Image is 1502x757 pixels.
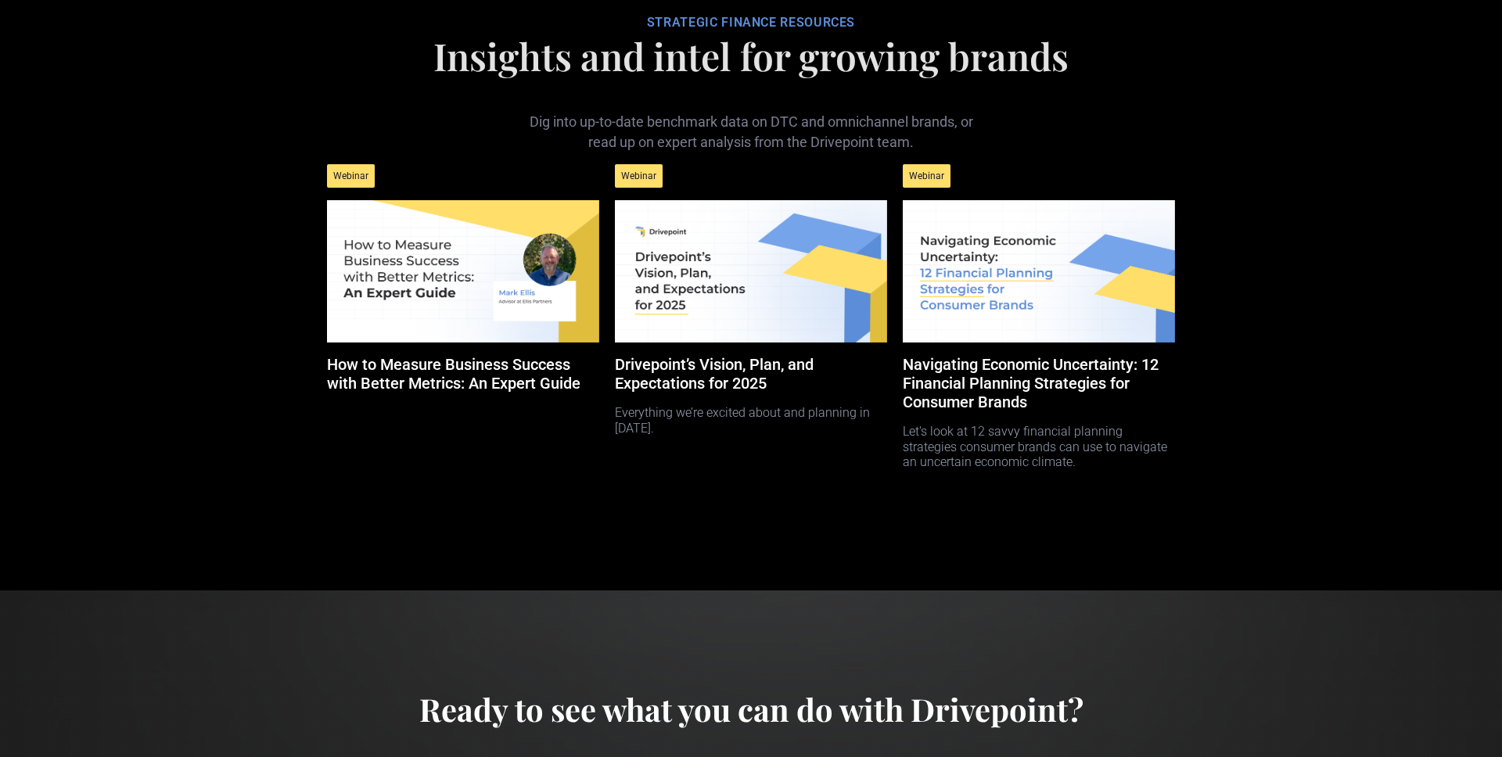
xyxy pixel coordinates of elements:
h5: How to Measure Business Success with Better Metrics: An Expert Guide [327,355,599,393]
p: Everything we’re excited about and planning in [DATE]. [615,393,887,435]
h1: Insights and intel for growing brands [319,37,1183,74]
div: Webinar [327,164,375,188]
div: Webinar [615,164,663,188]
h4: Ready to see what you can do with Drivepoint? [419,691,1083,728]
p: Let's look at 12 savvy financial planning strategies consumer brands can use to navigate an uncer... [903,411,1175,469]
p: Dig into up-to-date benchmark data on DTC and omnichannel brands, or read up on expert analysis f... [516,87,986,151]
a: WebinarHow to Measure Business Success with Better Metrics: An Expert Guide [327,152,599,418]
a: WebinarNavigating Economic Uncertainty: 12 Financial Planning Strategies for Consumer BrandsLet's... [903,152,1175,482]
h5: Navigating Economic Uncertainty: 12 Financial Planning Strategies for Consumer Brands [903,355,1175,411]
div: STRATEGIC FINANCE RESOURCES [319,15,1183,30]
a: WebinarDrivepoint’s Vision, Plan, and Expectations for 2025Everything we’re excited about and pla... [615,152,887,448]
h5: Drivepoint’s Vision, Plan, and Expectations for 2025 [615,355,887,393]
div: Webinar [903,164,950,188]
